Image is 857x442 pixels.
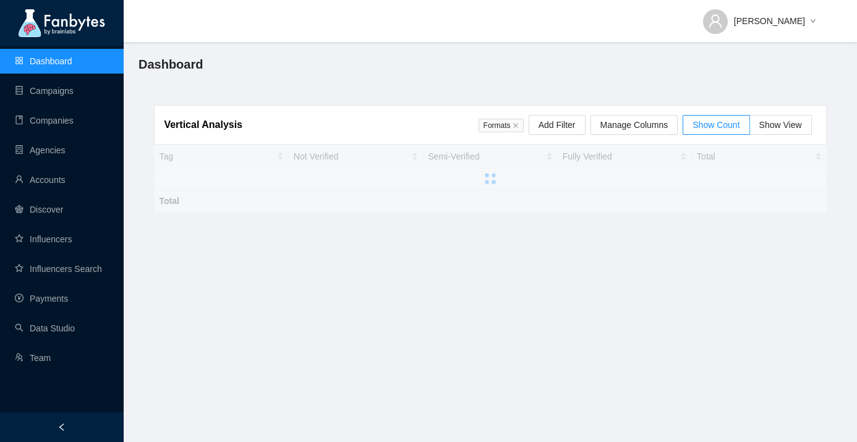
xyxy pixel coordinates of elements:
a: databaseCampaigns [15,86,74,96]
span: Add Filter [539,118,576,132]
span: close [513,122,519,129]
button: [PERSON_NAME]down [693,6,826,26]
span: user [708,14,723,28]
a: starInfluencers [15,234,72,244]
a: userAccounts [15,175,66,185]
a: pay-circlePayments [15,294,68,304]
a: starInfluencers Search [15,264,102,274]
a: containerAgencies [15,145,66,155]
span: Show View [759,120,802,130]
span: down [810,18,816,25]
span: Show Count [693,120,740,130]
a: bookCompanies [15,116,74,125]
span: left [58,423,66,431]
a: usergroup-addTeam [15,353,51,363]
a: searchData Studio [15,323,75,333]
span: Manage Columns [600,118,668,132]
a: appstoreDashboard [15,56,72,66]
article: Vertical Analysis [164,117,242,132]
button: Add Filter [529,115,586,135]
span: Formats [479,119,524,132]
span: [PERSON_NAME] [734,14,805,28]
button: Manage Columns [591,115,678,135]
span: Dashboard [139,54,203,74]
a: radar-chartDiscover [15,205,63,215]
